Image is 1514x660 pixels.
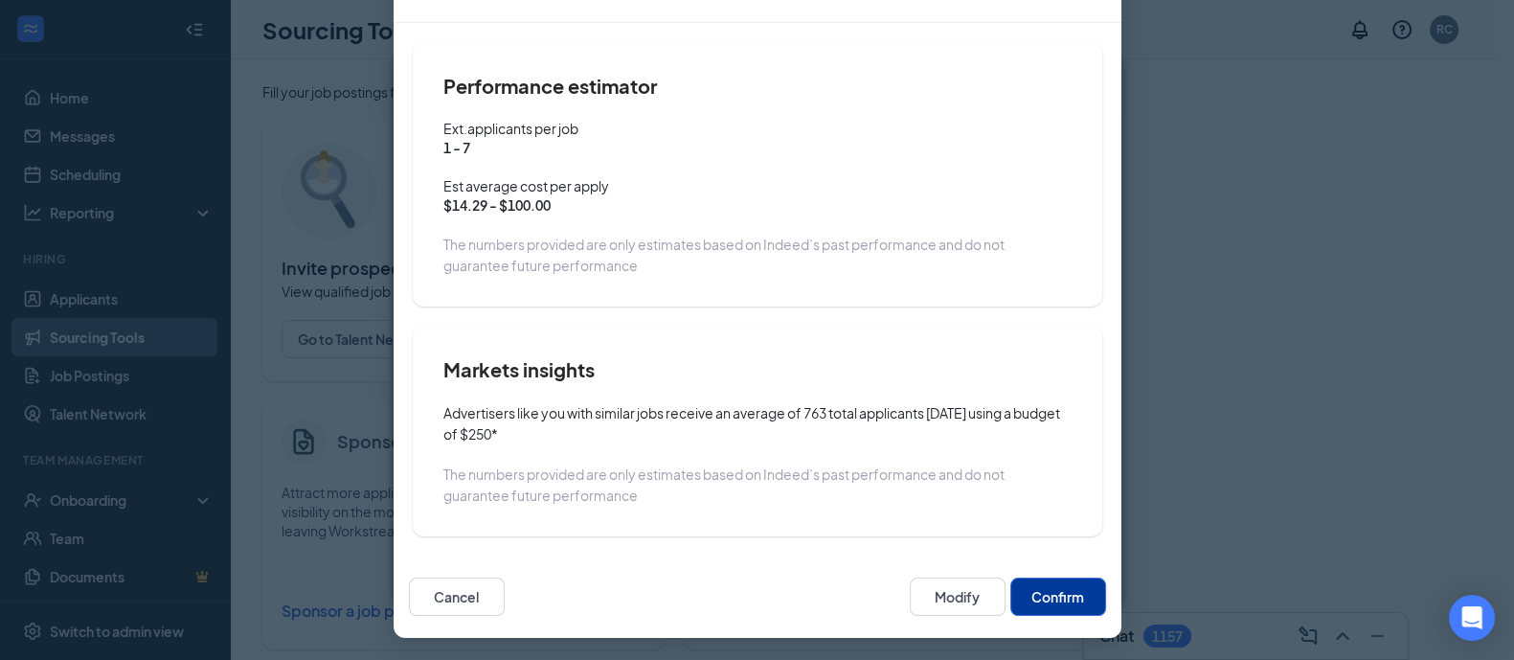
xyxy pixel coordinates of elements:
[409,578,505,616] button: Cancel
[443,404,1060,443] span: Advertisers like you with similar jobs receive an average of 763 total applicants [DATE] using a ...
[443,195,1072,215] span: $14.29 - $100.00
[910,578,1006,616] button: Modify
[443,236,1005,274] span: The numbers provided are only estimates based on Indeed’s past performance and do not guarantee f...
[1010,578,1106,616] button: Confirm
[443,356,1072,383] h4: Markets insights
[443,138,1072,157] span: 1 - 7
[443,119,1072,138] span: Ext.applicants per job
[443,466,1005,504] span: The numbers provided are only estimates based on Indeed’s past performance and do not guarantee f...
[1449,595,1495,641] div: Open Intercom Messenger
[443,73,1072,100] h4: Performance estimator
[443,176,1072,195] span: Est average cost per apply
